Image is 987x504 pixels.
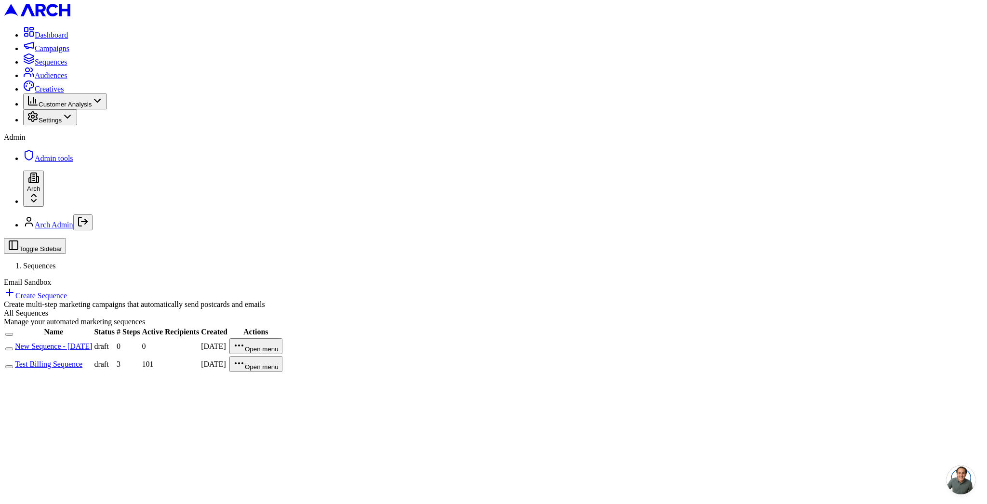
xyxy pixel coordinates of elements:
[27,185,40,192] span: Arch
[116,338,140,355] td: 0
[23,71,67,80] a: Audiences
[15,360,82,368] a: Test Billing Sequence
[229,327,283,337] th: Actions
[4,238,66,254] button: Toggle Sidebar
[14,327,93,337] th: Name
[947,465,975,494] div: Open chat
[229,338,282,354] button: Open menu
[4,262,983,270] nav: breadcrumb
[4,133,983,142] div: Admin
[142,356,200,372] td: 101
[94,360,115,369] div: draft
[35,58,67,66] span: Sequences
[116,327,140,337] th: # Steps
[4,300,983,309] div: Create multi-step marketing campaigns that automatically send postcards and emails
[35,44,69,53] span: Campaigns
[142,327,200,337] th: Active Recipients
[94,342,115,351] div: draft
[35,154,73,162] span: Admin tools
[19,245,62,252] span: Toggle Sidebar
[73,214,93,230] button: Log out
[23,93,107,109] button: Customer Analysis
[245,363,279,371] span: Open menu
[200,327,228,337] th: Created
[4,318,983,326] div: Manage your automated marketing sequences
[39,101,92,108] span: Customer Analysis
[23,44,69,53] a: Campaigns
[39,117,62,124] span: Settings
[23,154,73,162] a: Admin tools
[4,278,983,287] div: Email Sandbox
[23,109,77,125] button: Settings
[15,342,92,350] a: New Sequence - [DATE]
[23,262,56,270] span: Sequences
[142,338,200,355] td: 0
[23,85,64,93] a: Creatives
[23,31,68,39] a: Dashboard
[200,338,228,355] td: [DATE]
[23,171,44,207] button: Arch
[35,85,64,93] span: Creatives
[4,292,67,300] a: Create Sequence
[35,31,68,39] span: Dashboard
[4,309,983,318] div: All Sequences
[23,58,67,66] a: Sequences
[35,71,67,80] span: Audiences
[200,356,228,372] td: [DATE]
[35,221,73,229] a: Arch Admin
[116,356,140,372] td: 3
[229,356,282,372] button: Open menu
[93,327,115,337] th: Status
[245,345,279,353] span: Open menu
